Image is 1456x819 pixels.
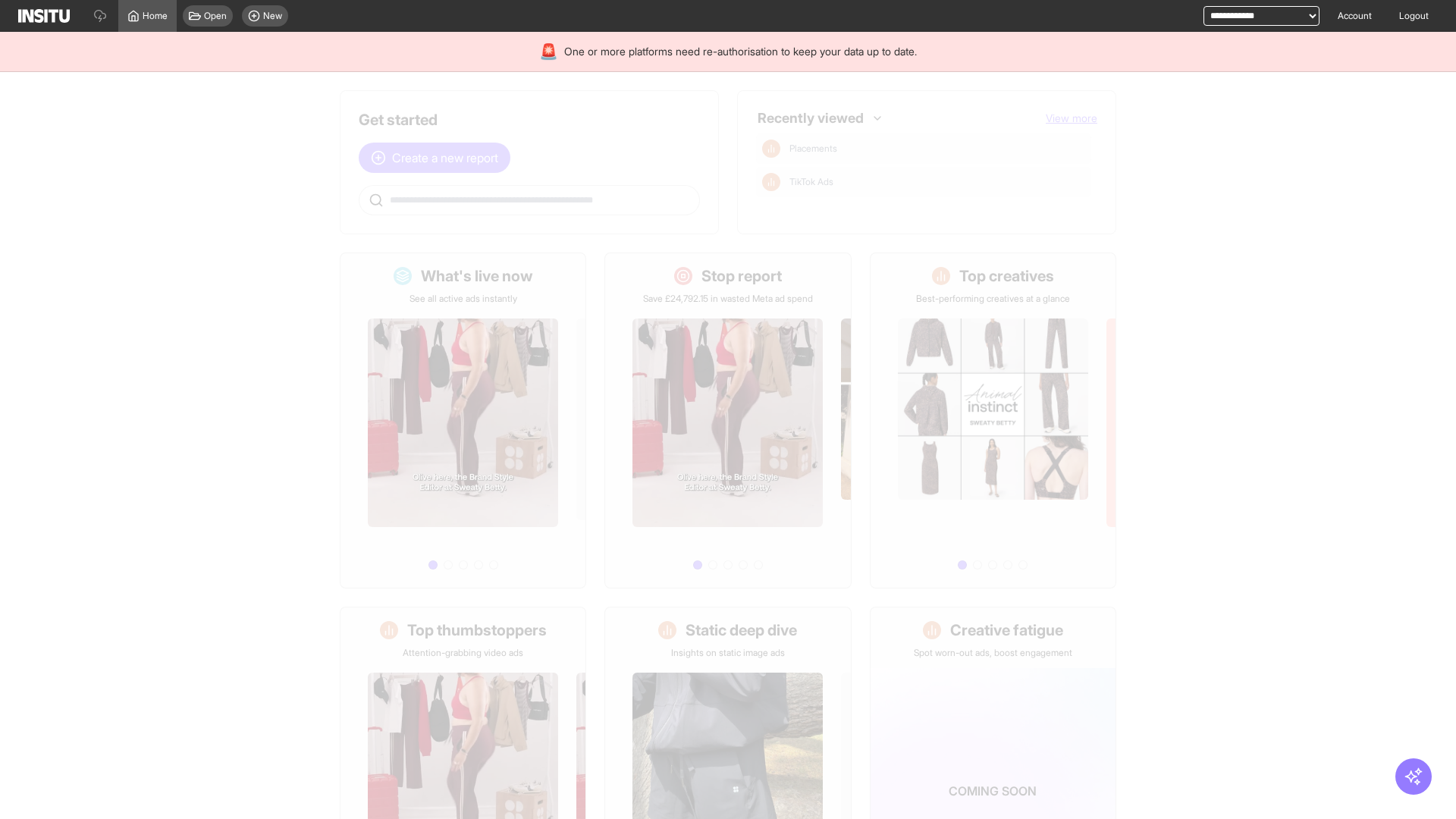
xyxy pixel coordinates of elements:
[539,41,558,62] div: 🚨
[204,10,227,22] span: Open
[263,10,282,22] span: New
[564,44,917,59] span: One or more platforms need re-authorisation to keep your data up to date.
[143,10,168,22] span: Home
[18,9,70,23] img: Logo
